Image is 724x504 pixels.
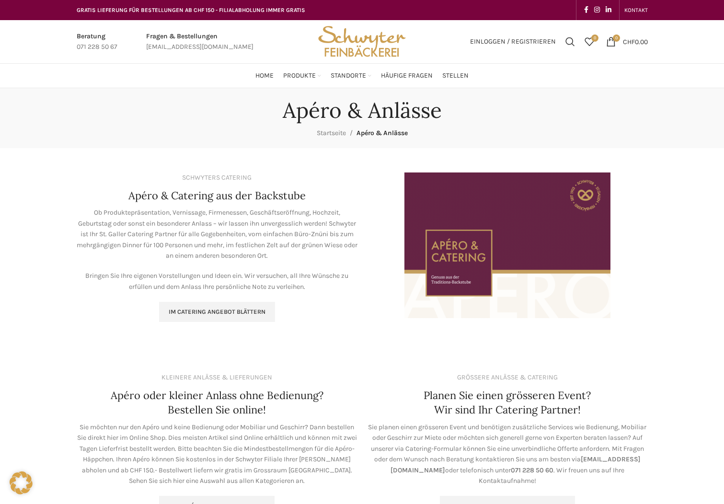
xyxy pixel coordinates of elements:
a: 0 [580,32,599,51]
div: GRÖSSERE ANLÄSSE & CATERING [457,372,558,383]
a: Linkedin social link [603,3,614,17]
span: KONTAKT [624,7,648,13]
a: Home [255,66,274,85]
span: Standorte [331,71,366,80]
span: 0 [613,34,620,42]
a: Infobox link [77,31,117,53]
span: Apéro & Anlässe [356,129,408,137]
a: Suchen [561,32,580,51]
p: Sie möchten nur den Apéro und keine Bedienung oder Mobiliar und Geschirr? Dann bestellen Sie dire... [77,422,357,486]
a: Image link [404,241,610,249]
div: KLEINERE ANLÄSSE & LIEFERUNGEN [161,372,272,383]
span: Einloggen / Registrieren [470,38,556,45]
a: Produkte [283,66,321,85]
p: Ob Produktepräsentation, Vernissage, Firmenessen, Geschäftseröffnung, Hochzeit, Geburtstag oder s... [77,207,357,261]
bdi: 0.00 [623,37,648,46]
a: Standorte [331,66,371,85]
span: [EMAIL_ADDRESS][DOMAIN_NAME] [391,455,641,474]
img: Bäckerei Schwyter [315,20,409,63]
span: Sie planen einen grösseren Event und benötigen zusätzliche Services wie Bedienung, Mobiliar oder ... [368,423,646,463]
h4: Apéro & Catering aus der Backstube [128,188,306,203]
span: Im Catering Angebot blättern [169,308,265,316]
h4: Planen Sie einen grösseren Event? Wir sind Ihr Catering Partner! [424,388,591,418]
a: Einloggen / Registrieren [465,32,561,51]
h4: Apéro oder kleiner Anlass ohne Bedienung? Bestellen Sie online! [111,388,323,418]
div: Meine Wunschliste [580,32,599,51]
div: Main navigation [72,66,653,85]
span: Home [255,71,274,80]
span: 071 228 50 60 [511,466,553,474]
span: Häufige Fragen [381,71,433,80]
a: 0 CHF0.00 [601,32,653,51]
span: Stellen [442,71,469,80]
a: KONTAKT [624,0,648,20]
span: oder telefonisch unter [445,466,511,474]
a: Stellen [442,66,469,85]
div: Secondary navigation [620,0,653,20]
a: Instagram social link [591,3,603,17]
a: Facebook social link [581,3,591,17]
span: Produkte [283,71,316,80]
a: Site logo [315,37,409,45]
a: Infobox link [146,31,253,53]
span: CHF [623,37,635,46]
a: Häufige Fragen [381,66,433,85]
h1: Apéro & Anlässe [283,98,442,123]
span: 0 [591,34,598,42]
div: SCHWYTERS CATERING [182,172,252,183]
span: GRATIS LIEFERUNG FÜR BESTELLUNGEN AB CHF 150 - FILIALABHOLUNG IMMER GRATIS [77,7,305,13]
a: Startseite [317,129,346,137]
a: Im Catering Angebot blättern [159,302,275,322]
p: Bringen Sie Ihre eigenen Vorstellungen und Ideen ein. Wir versuchen, all Ihre Wünsche zu erfüllen... [77,271,357,292]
